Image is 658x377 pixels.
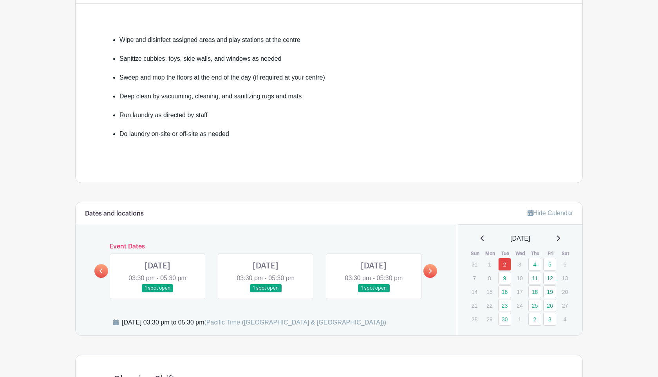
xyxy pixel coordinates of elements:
p: 3 [513,258,526,270]
p: 29 [483,313,496,325]
th: Mon [483,250,498,257]
li: Sanitize cubbies, toys, side walls, and windows as needed [119,54,545,73]
p: 28 [468,313,481,325]
p: 1 [483,258,496,270]
th: Thu [528,250,543,257]
p: 10 [513,272,526,284]
a: 9 [498,272,511,285]
p: 17 [513,286,526,298]
p: 24 [513,299,526,312]
p: 6 [559,258,571,270]
p: 21 [468,299,481,312]
li: Wipe and disinfect assigned areas and play stations at the centre [119,35,545,54]
div: [DATE] 03:30 pm to 05:30 pm [122,318,386,327]
a: 23 [498,299,511,312]
th: Sat [558,250,573,257]
th: Tue [498,250,513,257]
li: Deep clean by vacuuming, cleaning, and sanitizing rugs and mats [119,92,545,111]
p: 15 [483,286,496,298]
p: 7 [468,272,481,284]
p: 1 [513,313,526,325]
a: 30 [498,313,511,326]
th: Wed [513,250,528,257]
a: 4 [528,258,541,271]
p: 8 [483,272,496,284]
th: Fri [543,250,558,257]
a: 25 [528,299,541,312]
span: (Pacific Time ([GEOGRAPHIC_DATA] & [GEOGRAPHIC_DATA])) [204,319,386,326]
p: 13 [559,272,571,284]
a: 2 [498,258,511,271]
li: Sweep and mop the floors at the end of the day (if required at your centre) [119,73,545,92]
p: 22 [483,299,496,312]
a: 3 [543,313,556,326]
a: 11 [528,272,541,285]
a: 18 [528,285,541,298]
p: 4 [559,313,571,325]
a: 26 [543,299,556,312]
a: Hide Calendar [528,210,573,216]
span: [DATE] [510,234,530,243]
a: 12 [543,272,556,285]
h6: Dates and locations [85,210,144,217]
p: 14 [468,286,481,298]
li: Run laundry as directed by staff [119,111,545,129]
p: 31 [468,258,481,270]
p: 20 [559,286,571,298]
a: 2 [528,313,541,326]
h6: Event Dates [108,243,423,250]
a: 16 [498,285,511,298]
a: 19 [543,285,556,298]
p: 27 [559,299,571,312]
li: Do laundry on-site or off-site as needed [119,129,545,148]
a: 5 [543,258,556,271]
th: Sun [468,250,483,257]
